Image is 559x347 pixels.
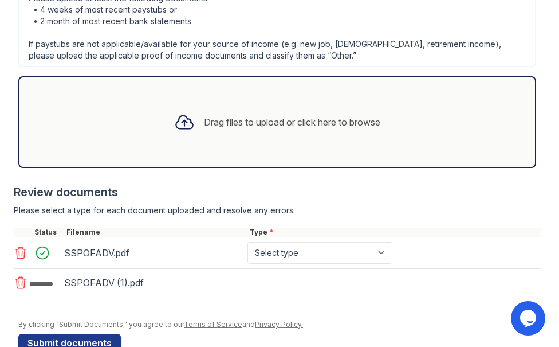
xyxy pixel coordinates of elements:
[14,205,541,216] div: Please select a type for each document uploaded and resolve any errors.
[204,115,380,129] div: Drag files to upload or click here to browse
[255,320,303,329] a: Privacy Policy.
[247,228,541,237] div: Type
[64,228,247,237] div: Filename
[64,244,243,262] div: SSPOFADV.pdf
[64,274,243,292] div: SSPOFADV (1).pdf
[32,228,64,237] div: Status
[184,320,242,329] a: Terms of Service
[18,320,541,329] div: By clicking "Submit Documents," you agree to our and
[14,184,541,200] div: Review documents
[511,301,548,336] iframe: chat widget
